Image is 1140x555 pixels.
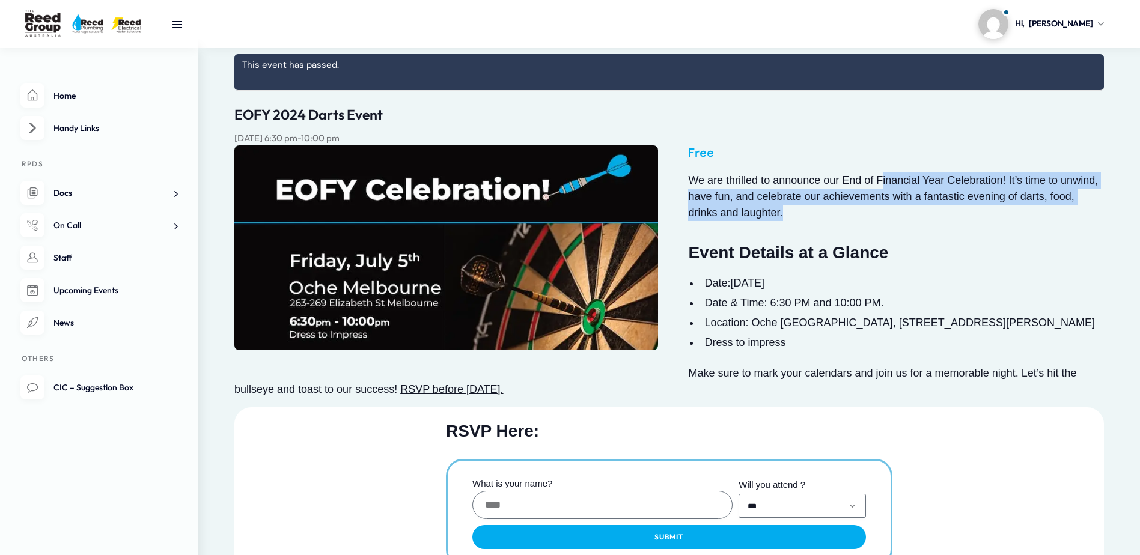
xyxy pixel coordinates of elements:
h2: Event Details at a Glance [234,243,1104,262]
span: Hi, [1015,17,1025,30]
u: RSVP before [DATE]. [400,383,503,395]
h2: RSVP Here: [446,423,892,440]
li: This event has passed. [240,58,1098,72]
p: We are thrilled to announce our End of Financial Year Celebration! It’s time to unwind, have fun,... [234,172,1104,221]
strong: Location [704,317,745,329]
strong: Date & Time [704,297,764,309]
li: Dress to impress [234,335,1104,351]
p: Make sure to mark your calendars and join us for a memorable night. Let’s hit the bullseye and to... [234,365,1104,398]
span: 10:00 pm [301,132,340,144]
label: Will you attend ? [739,478,805,492]
span: [DATE] 6:30 pm [234,132,297,144]
span: Submit [654,530,683,543]
li: : 6:30 PM and 10:00 PM. [234,295,1104,311]
a: Profile picture of Shauna McLeanHi,[PERSON_NAME] [978,9,1104,39]
span: Free [234,145,1104,160]
strong: Date: [704,277,730,289]
label: What is your name? [472,476,552,491]
span: [PERSON_NAME] [1029,17,1093,30]
form: New Form [472,476,866,555]
div: - [234,131,340,145]
li: : Oche [GEOGRAPHIC_DATA], [STREET_ADDRESS][PERSON_NAME] [234,315,1104,331]
h1: EOFY 2024 Darts Event [234,106,1104,123]
button: Submit [472,525,866,549]
img: Profile picture of Shauna McLean [978,9,1008,39]
li: [DATE] [234,275,1104,291]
